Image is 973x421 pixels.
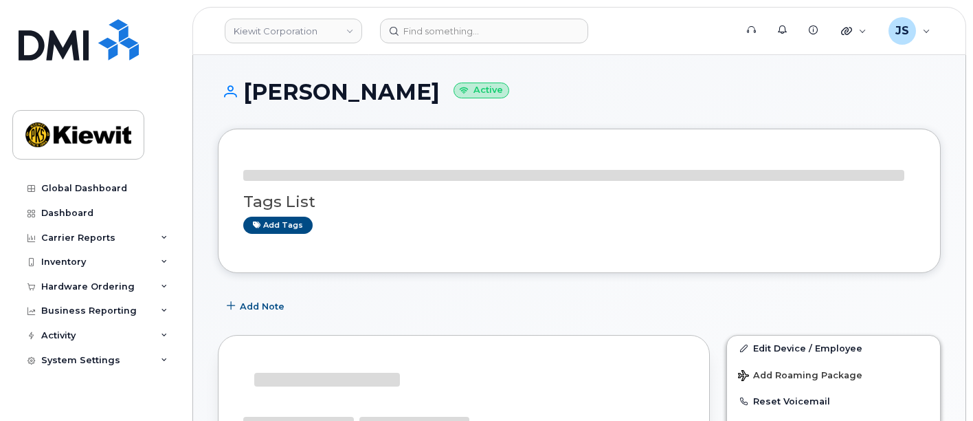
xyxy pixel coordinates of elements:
a: Edit Device / Employee [727,336,940,360]
small: Active [454,83,509,98]
button: Reset Voicemail [727,389,940,413]
a: Add tags [243,217,313,234]
button: Add Roaming Package [727,360,940,389]
span: Add Roaming Package [738,370,862,383]
h1: [PERSON_NAME] [218,80,941,104]
h3: Tags List [243,193,915,210]
span: Add Note [240,300,284,313]
button: Add Note [218,294,296,319]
